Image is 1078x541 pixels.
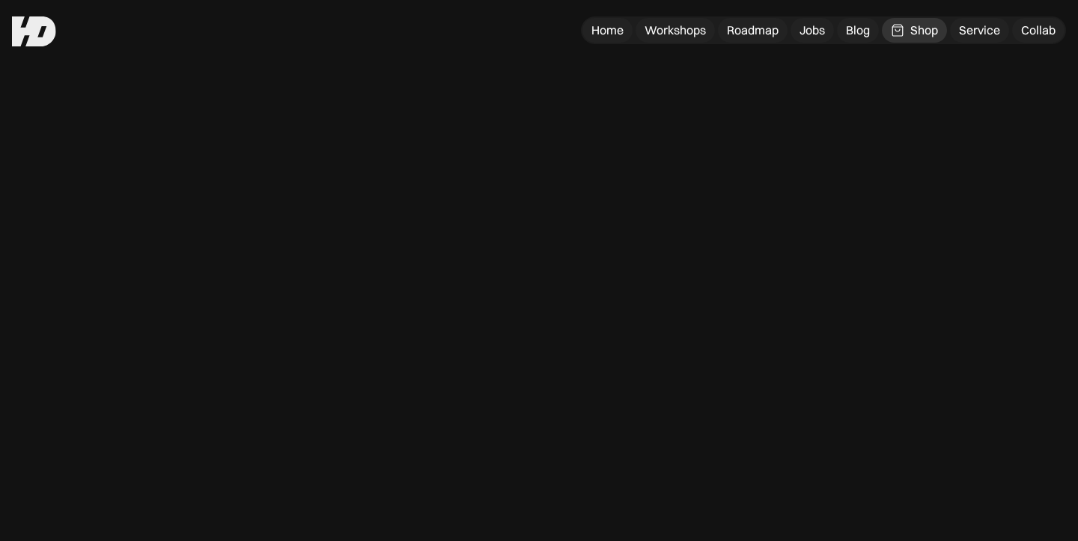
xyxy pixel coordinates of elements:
div: Collab [1021,22,1056,38]
div: Home [591,22,624,38]
div: Jobs [800,22,825,38]
a: Shop [882,18,947,43]
a: Roadmap [718,18,788,43]
a: Workshops [636,18,715,43]
a: Jobs [791,18,834,43]
a: Blog [837,18,879,43]
div: Roadmap [727,22,779,38]
a: Collab [1012,18,1065,43]
div: Service [959,22,1000,38]
div: Blog [846,22,870,38]
a: Home [582,18,633,43]
div: Workshops [645,22,706,38]
a: Service [950,18,1009,43]
div: Shop [910,22,938,38]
